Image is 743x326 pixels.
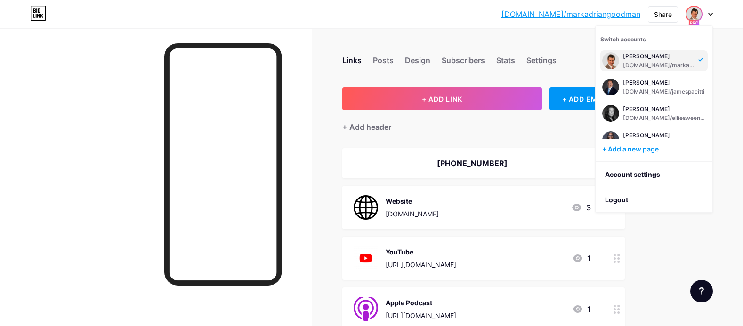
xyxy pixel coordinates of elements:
[386,298,456,308] div: Apple Podcast
[623,53,695,60] div: [PERSON_NAME]
[342,87,542,110] button: + ADD LINK
[405,55,430,72] div: Design
[373,55,394,72] div: Posts
[354,158,591,169] div: [PHONE_NUMBER]
[596,187,712,213] li: Logout
[602,131,619,148] img: thelegalpodcast
[623,132,706,139] div: [PERSON_NAME]
[386,247,456,257] div: YouTube
[623,105,706,113] div: [PERSON_NAME]
[600,36,646,43] span: Switch accounts
[572,253,591,264] div: 1
[496,55,515,72] div: Stats
[342,55,362,72] div: Links
[571,202,591,213] div: 3
[549,87,624,110] div: + ADD EMBED
[354,246,378,270] img: YouTube
[623,79,704,87] div: [PERSON_NAME]
[602,144,708,154] div: + Add a new page
[572,303,591,315] div: 1
[386,310,456,320] div: [URL][DOMAIN_NAME]
[602,52,619,69] img: thelegalpodcast
[386,260,456,270] div: [URL][DOMAIN_NAME]
[386,209,439,219] div: [DOMAIN_NAME]
[354,195,378,220] img: Website
[386,196,439,206] div: Website
[526,55,557,72] div: Settings
[422,95,462,103] span: + ADD LINK
[602,105,619,122] img: thelegalpodcast
[342,121,391,133] div: + Add header
[596,162,712,187] a: Account settings
[623,62,695,69] div: [DOMAIN_NAME]/markadriangoodman
[501,8,640,20] a: [DOMAIN_NAME]/markadriangoodman
[686,7,702,22] img: thelegalpodcast
[623,114,706,122] div: [DOMAIN_NAME]/elliesweeney
[442,55,485,72] div: Subscribers
[354,297,378,321] img: Apple Podcast
[623,88,704,95] div: [DOMAIN_NAME]/jamespacitti
[654,9,672,19] div: Share
[602,79,619,95] img: thelegalpodcast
